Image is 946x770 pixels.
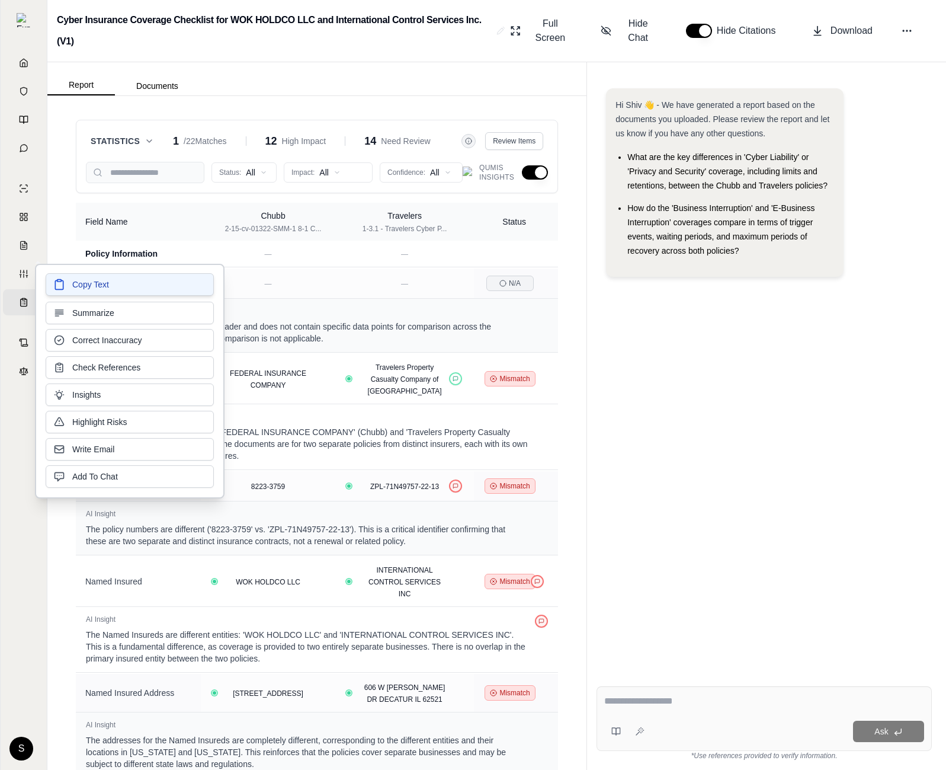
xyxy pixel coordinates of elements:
span: WOK HOLDCO LLC [236,578,300,586]
span: 8223-3759 [251,483,285,491]
button: Confidence:All [380,162,463,183]
span: Summarize [72,307,114,319]
span: — [265,280,272,288]
button: Documents [115,76,200,95]
span: FEDERAL INSURANCE COMPANY [230,369,306,389]
div: AI Insight [86,509,528,519]
span: Status: [219,168,241,177]
div: 2-15-cv-01322-SMM-1 8-1 C... [214,224,332,234]
button: View confidence details [347,377,351,381]
div: AI Insight [86,306,528,316]
button: View confidence details [347,691,351,695]
img: Qumis Logo [463,167,474,178]
button: Highlight Risks [46,411,214,433]
span: INTERNATIONAL CONTROL SERVICES INC [368,566,441,598]
a: Single Policy [3,175,44,202]
p: This row represents a subcategory header and does not contain specific data points for comparison... [86,321,528,344]
span: Statistics [91,135,140,147]
span: / 22 Matches [184,135,226,147]
div: Policy Information [85,248,191,260]
button: Add To Chat [46,465,214,488]
span: Copy Text [72,279,109,290]
span: Add To Chat [72,471,118,483]
span: ZPL-71N49757-22-13 [370,483,439,491]
button: Marked as not helpful - needs review [531,575,544,588]
a: Coverage Table [3,289,44,315]
div: Travelers [346,210,463,222]
button: Expand sidebar [12,8,36,32]
span: Impact: [291,168,315,177]
a: Documents Vault [3,78,44,104]
span: Hi Shiv 👋 - We have generated a report based on the documents you uploaded. Please review the rep... [615,100,829,138]
span: All [246,167,255,178]
span: All [430,167,440,178]
span: 14 [364,133,376,149]
span: Confidence: [387,168,425,177]
span: Mismatch [499,481,530,491]
span: All [319,167,329,178]
span: Mismatch [499,688,530,698]
span: 1 [173,133,179,149]
a: Claim Coverage [3,232,44,258]
span: How do the 'Business Interruption' and 'E-Business Interruption' coverages compare in terms of tr... [627,203,814,255]
button: Write Email [46,438,214,461]
button: Correct Inaccuracy [46,329,214,352]
div: *Use references provided to verify information. [597,751,932,761]
button: Summarize [46,302,214,324]
a: Legal Search Engine [3,358,44,384]
img: Expand sidebar [17,13,31,27]
button: Ask [853,721,924,742]
button: Download [807,19,877,43]
span: 606 W [PERSON_NAME] DR DECATUR IL 62521 [364,683,445,704]
a: Home [3,50,44,76]
a: Chat [3,135,44,161]
span: Correct Inaccuracy [72,334,142,346]
button: Review Items [485,132,543,150]
div: AI Insight [86,615,528,624]
button: View confidence details [347,580,351,583]
span: Mismatch [499,374,530,384]
button: Report [47,75,115,95]
span: Review Items [493,136,535,146]
div: S [9,737,33,761]
h2: Cyber Insurance Coverage Checklist for WOK HOLDCO LLC and International Control Services Inc. (V1) [57,9,492,52]
span: What are the key differences in 'Cyber Liability' or 'Privacy and Security' coverage, including l... [627,152,828,190]
span: Need Review [381,135,430,147]
a: Prompt Library [3,107,44,133]
span: N/A [509,279,521,288]
div: AI Insight [86,720,528,730]
span: Qumis Insights [479,163,515,182]
span: [STREET_ADDRESS] [233,689,303,698]
span: Full Screen [528,17,572,45]
span: Hide Citations [717,24,783,38]
span: Travelers Property Casualty Company of [GEOGRAPHIC_DATA] [368,363,442,395]
button: Hide Chat [596,12,662,50]
span: 12 [265,133,277,149]
button: Impact:All [284,162,373,183]
button: Marked as accurate/helpful [449,372,462,385]
button: View confidence details [213,580,216,583]
span: Check References [72,362,140,373]
div: 1-3.1 - Travelers Cyber P... [346,224,463,234]
div: Named Insured [85,576,191,587]
span: Mismatch [499,577,530,586]
button: Check References [46,356,214,379]
button: Statistics [91,135,154,147]
span: — [265,250,272,258]
span: Ask [874,727,888,736]
p: The addresses for the Named Insureds are completely different, corresponding to the different ent... [86,734,528,770]
span: Hide Chat [618,17,657,45]
button: View confidence details [347,484,351,488]
a: Custom Report [3,261,44,287]
button: Copy Text [46,273,214,296]
div: Named Insured Address [85,687,191,699]
span: Write Email [72,443,114,455]
span: Highlight Risks [72,416,127,428]
p: The policy numbers are different ('8223-3759' vs. 'ZPL-71N49757-22-13'). This is a critical ident... [86,523,528,547]
p: The Named Insureds are different entities: 'WOK HOLDCO LLC' and 'INTERNATIONAL CONTROL SERVICES I... [86,629,528,664]
span: High Impact [282,135,326,147]
a: Contract Analysis [3,330,44,356]
button: Full Screen [505,12,577,50]
button: Insights [46,384,214,406]
a: Policy Comparisons [3,204,44,230]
